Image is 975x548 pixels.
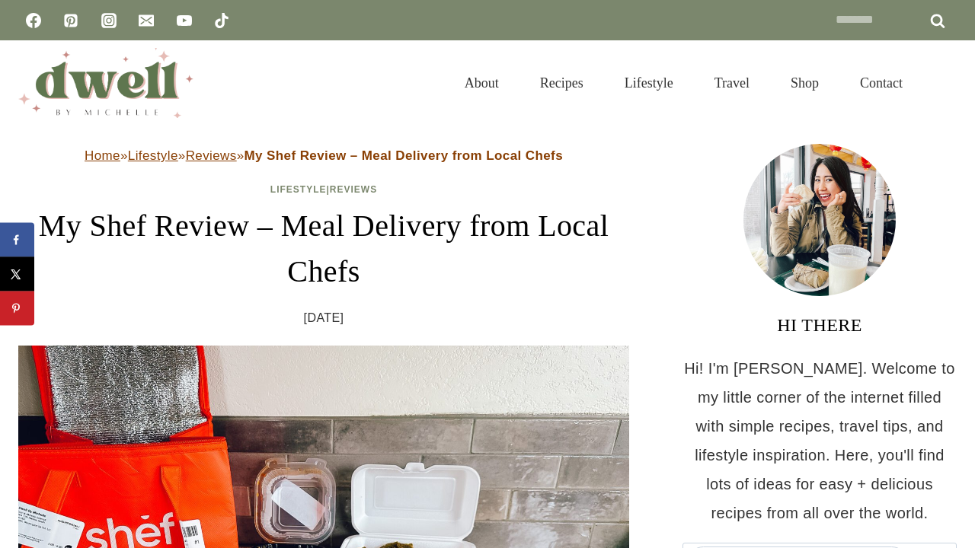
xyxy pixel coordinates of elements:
[18,203,629,295] h1: My Shef Review – Meal Delivery from Local Chefs
[304,307,344,330] time: [DATE]
[85,148,563,163] span: » » »
[270,184,377,195] span: |
[128,148,178,163] a: Lifestyle
[694,56,770,110] a: Travel
[770,56,839,110] a: Shop
[444,56,923,110] nav: Primary Navigation
[839,56,923,110] a: Contact
[18,5,49,36] a: Facebook
[56,5,86,36] a: Pinterest
[94,5,124,36] a: Instagram
[85,148,120,163] a: Home
[444,56,519,110] a: About
[604,56,694,110] a: Lifestyle
[519,56,604,110] a: Recipes
[682,311,957,339] h3: HI THERE
[18,48,193,118] img: DWELL by michelle
[330,184,377,195] a: Reviews
[186,148,237,163] a: Reviews
[682,354,957,527] p: Hi! I'm [PERSON_NAME]. Welcome to my little corner of the internet filled with simple recipes, tr...
[270,184,327,195] a: Lifestyle
[245,148,563,163] strong: My Shef Review – Meal Delivery from Local Chefs
[131,5,161,36] a: Email
[206,5,237,36] a: TikTok
[169,5,200,36] a: YouTube
[931,70,957,96] button: View Search Form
